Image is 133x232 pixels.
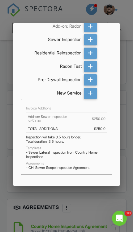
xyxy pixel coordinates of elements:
[84,125,107,133] td: $250.0
[26,146,107,150] div: Templates
[21,34,82,43] div: Sewer Inspection
[26,113,84,125] td: Add-on: Sewer Inspection
[21,88,82,96] div: New Service
[21,48,82,56] div: Residential Reinspection
[21,61,82,69] div: Radon Test
[26,139,107,144] div: Total duration: 3.5 hours.
[26,135,107,139] div: Inspection will take 0.5 hours longer.
[26,125,84,133] td: TOTAL ADDITIONAL
[112,211,127,226] iframe: Intercom live chat
[26,150,107,159] div: - Sewer Lateral Inspection from Country Home Inspections
[28,119,82,123] div: $250.00
[21,21,82,29] div: Add-on: Radon
[26,106,107,110] div: Invoice Additions
[21,74,82,83] div: Pre-Drywall Inspection
[26,165,107,170] div: - CHI Sewer Scope Inspection Agreement
[26,161,107,165] div: Agreements
[125,211,132,216] span: 10
[84,113,107,125] td: $250.00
